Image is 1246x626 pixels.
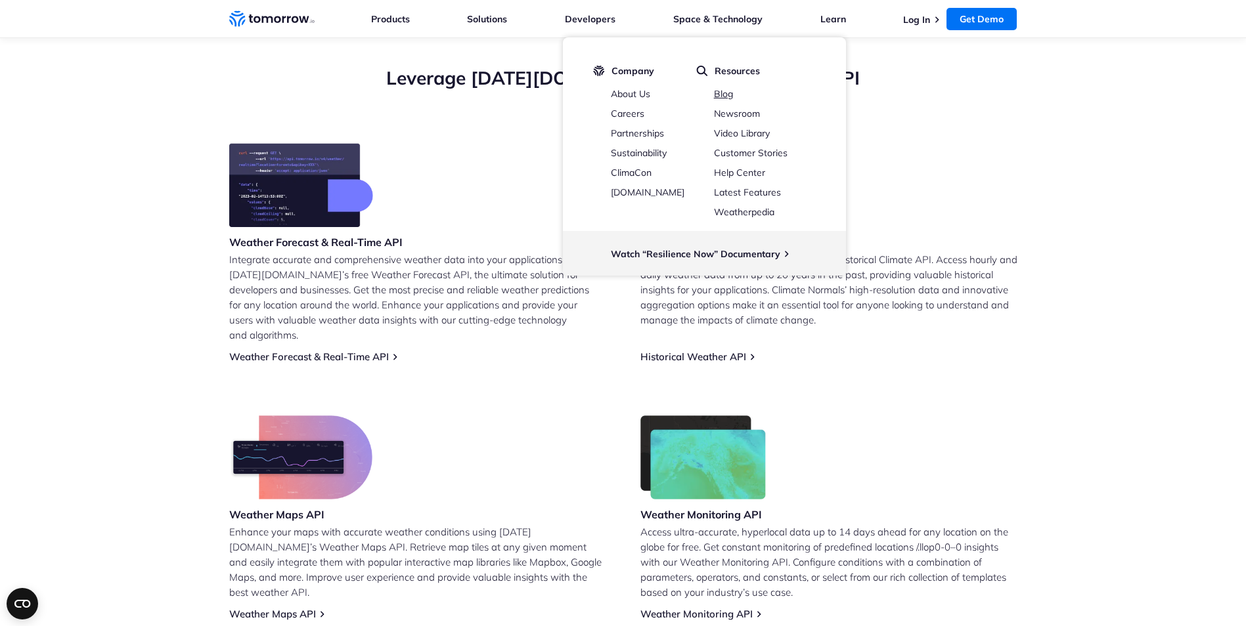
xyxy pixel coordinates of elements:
[714,127,770,139] a: Video Library
[714,108,760,119] a: Newsroom
[229,524,606,600] p: Enhance your maps with accurate weather conditions using [DATE][DOMAIN_NAME]’s Weather Maps API. ...
[673,13,763,25] a: Space & Technology
[612,65,654,77] span: Company
[611,127,664,139] a: Partnerships
[714,186,781,198] a: Latest Features
[714,206,774,218] a: Weatherpedia
[229,350,389,363] a: Weather Forecast & Real-Time API
[467,13,507,25] a: Solutions
[229,66,1017,91] h2: Leverage [DATE][DOMAIN_NAME]’s Free Weather API
[611,147,667,159] a: Sustainability
[229,608,316,620] a: Weather Maps API
[640,350,746,363] a: Historical Weather API
[611,167,652,178] a: ClimaCon
[611,248,780,260] a: Watch “Resilience Now” Documentary
[903,14,930,26] a: Log In
[714,167,765,178] a: Help Center
[714,147,788,159] a: Customer Stories
[820,13,846,25] a: Learn
[611,108,644,119] a: Careers
[593,65,605,77] img: tio-logo-icon.svg
[715,65,760,77] span: Resources
[696,65,708,77] img: magnifier.svg
[229,9,315,29] a: Home link
[371,13,410,25] a: Products
[229,252,606,343] p: Integrate accurate and comprehensive weather data into your applications with [DATE][DOMAIN_NAME]...
[640,524,1017,600] p: Access ultra-accurate, hyperlocal data up to 14 days ahead for any location on the globe for free...
[229,507,372,522] h3: Weather Maps API
[640,507,767,522] h3: Weather Monitoring API
[7,588,38,619] button: Open CMP widget
[640,252,1017,327] p: Unlock the power of historical data with our Historical Climate API. Access hourly and daily weat...
[229,235,403,249] h3: Weather Forecast & Real-Time API
[565,13,615,25] a: Developers
[640,608,753,620] a: Weather Monitoring API
[611,186,684,198] a: [DOMAIN_NAME]
[946,8,1017,30] a: Get Demo
[714,88,733,100] a: Blog
[611,88,650,100] a: About Us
